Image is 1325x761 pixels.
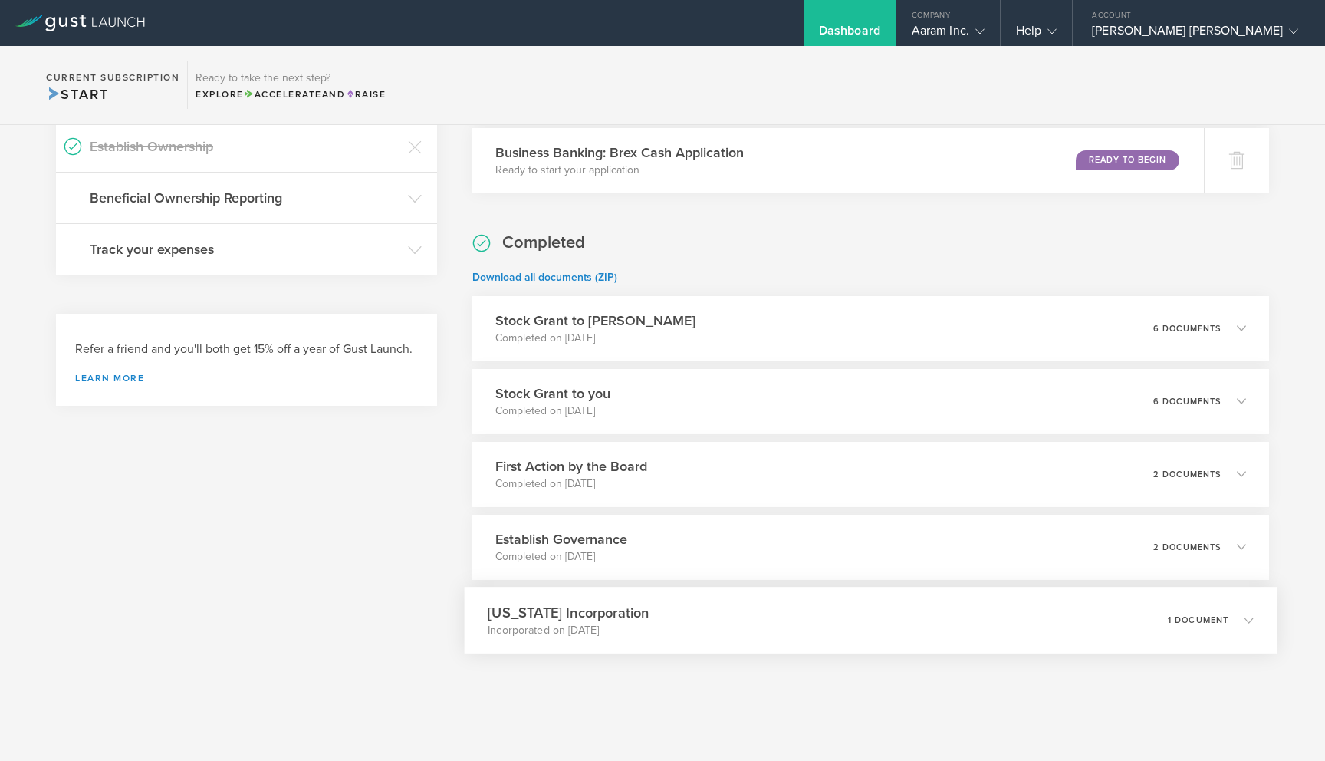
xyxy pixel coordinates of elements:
[345,89,386,100] span: Raise
[1153,470,1221,479] p: 2 documents
[495,163,744,178] p: Ready to start your application
[75,374,418,383] a: Learn more
[1153,397,1221,406] p: 6 documents
[495,549,627,565] p: Completed on [DATE]
[1092,23,1298,46] div: [PERSON_NAME] [PERSON_NAME]
[495,143,744,163] h3: Business Banking: Brex Cash Application
[46,86,108,103] span: Start
[244,89,346,100] span: and
[495,404,610,419] p: Completed on [DATE]
[495,456,647,476] h3: First Action by the Board
[495,331,695,346] p: Completed on [DATE]
[1153,543,1221,552] p: 2 documents
[187,61,393,109] div: Ready to take the next step?ExploreAccelerateandRaise
[1248,687,1325,761] iframe: Chat Widget
[472,128,1204,193] div: Business Banking: Brex Cash ApplicationReady to start your applicationReady to Begin
[488,602,649,623] h3: [US_STATE] Incorporation
[912,23,985,46] div: Aaram Inc.
[1153,324,1221,333] p: 6 documents
[90,188,400,208] h3: Beneficial Ownership Reporting
[488,622,649,637] p: Incorporated on [DATE]
[819,23,880,46] div: Dashboard
[495,311,695,331] h3: Stock Grant to [PERSON_NAME]
[1016,23,1057,46] div: Help
[495,384,610,404] h3: Stock Grant to you
[495,529,627,549] h3: Establish Governance
[75,341,418,358] h3: Refer a friend and you'll both get 15% off a year of Gust Launch.
[502,232,585,254] h2: Completed
[196,87,386,101] div: Explore
[495,476,647,492] p: Completed on [DATE]
[1168,615,1229,624] p: 1 document
[196,73,386,84] h3: Ready to take the next step?
[244,89,322,100] span: Accelerate
[1076,150,1179,170] div: Ready to Begin
[46,73,179,82] h2: Current Subscription
[90,239,400,259] h3: Track your expenses
[472,271,617,284] a: Download all documents (ZIP)
[90,137,400,156] h3: Establish Ownership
